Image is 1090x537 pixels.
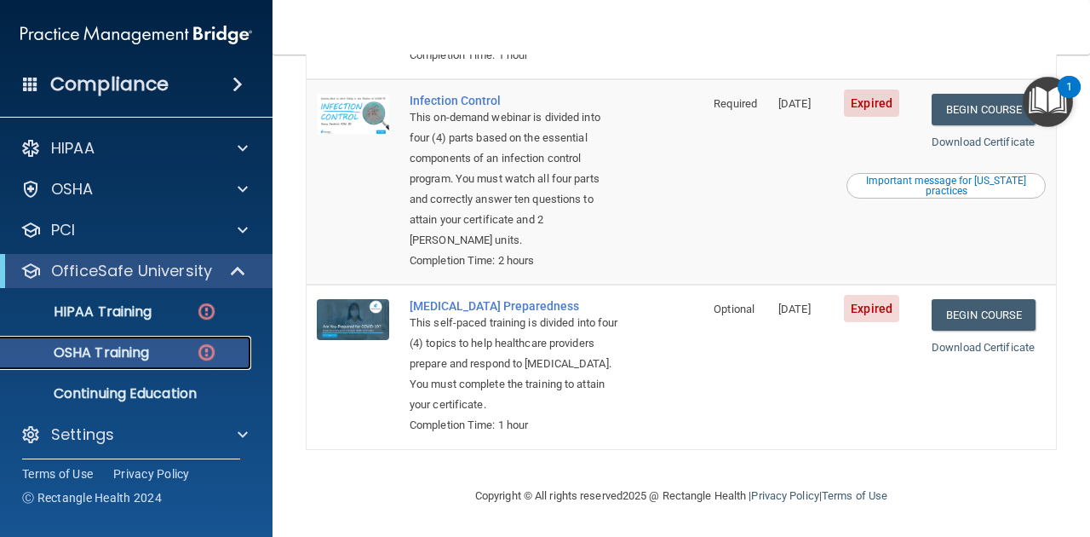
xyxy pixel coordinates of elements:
[11,385,244,402] p: Continuing Education
[849,176,1043,196] div: Important message for [US_STATE] practices
[1023,77,1073,127] button: Open Resource Center, 1 new notification
[410,45,618,66] div: Completion Time: 1 hour
[22,489,162,506] span: Ⓒ Rectangle Health 2024
[932,94,1035,125] a: Begin Course
[11,344,149,361] p: OSHA Training
[20,138,248,159] a: HIPAA
[846,173,1046,199] button: Read this if you are a dental practitioner in the state of CA
[20,220,248,240] a: PCI
[932,136,1035,148] a: Download Certificate
[22,465,93,482] a: Terms of Use
[113,465,190,482] a: Privacy Policy
[51,220,75,240] p: PCI
[1066,87,1072,109] div: 1
[410,94,618,107] a: Infection Control
[932,299,1035,331] a: Begin Course
[20,18,252,52] img: PMB logo
[844,295,899,322] span: Expired
[410,251,618,271] div: Completion Time: 2 hours
[778,97,811,110] span: [DATE]
[778,303,811,315] span: [DATE]
[196,301,217,322] img: danger-circle.6113f641.png
[751,489,818,502] a: Privacy Policy
[410,313,618,415] div: This self-paced training is divided into four (4) topics to help healthcare providers prepare and...
[714,303,754,315] span: Optional
[50,72,169,96] h4: Compliance
[51,138,95,159] p: HIPAA
[196,342,217,363] img: danger-circle.6113f641.png
[51,261,212,281] p: OfficeSafe University
[844,89,899,117] span: Expired
[714,97,757,110] span: Required
[410,299,618,313] a: [MEDICAL_DATA] Preparedness
[11,303,152,320] p: HIPAA Training
[20,179,248,199] a: OSHA
[370,469,992,523] div: Copyright © All rights reserved 2025 @ Rectangle Health | |
[410,415,618,436] div: Completion Time: 1 hour
[410,107,618,251] div: This on-demand webinar is divided into four (4) parts based on the essential components of an inf...
[51,424,114,445] p: Settings
[20,424,248,445] a: Settings
[20,261,247,281] a: OfficeSafe University
[822,489,887,502] a: Terms of Use
[51,179,94,199] p: OSHA
[932,341,1035,354] a: Download Certificate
